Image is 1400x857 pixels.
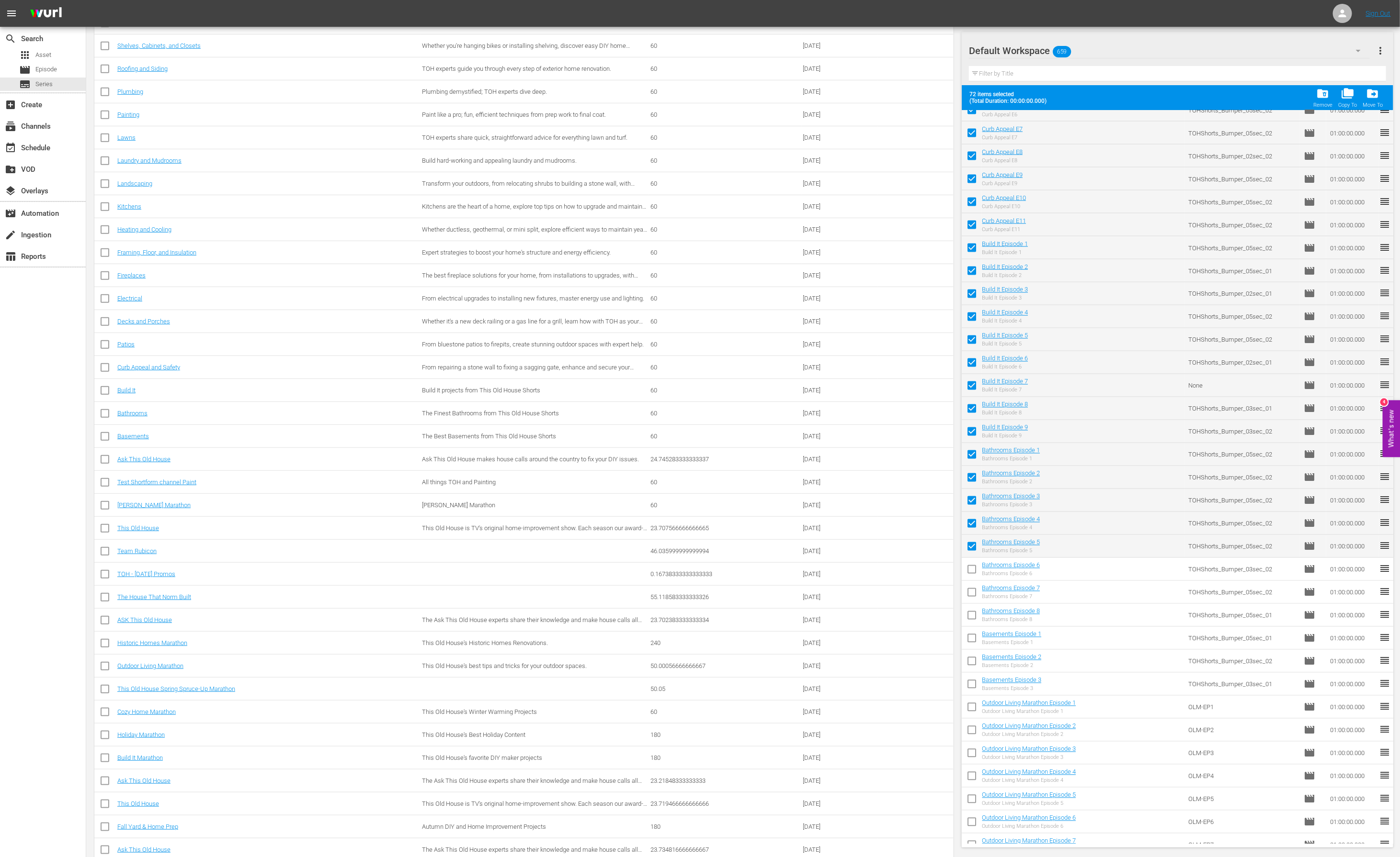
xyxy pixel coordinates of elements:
[117,387,136,394] a: Build It
[422,524,647,539] span: This Old House is TV's original home-improvement show. Each season our award-winning pros renovat...
[650,134,800,141] div: 60
[422,272,638,286] span: The best fireplace solutions for your home, from installations to upgrades, with TOH Shorts.
[117,111,139,118] a: Painting
[117,134,136,141] a: Lawns
[982,378,1028,385] a: Build It Episode 7
[1184,535,1300,558] td: TOHShorts_Bumper_05sec_02
[803,42,876,49] div: [DATE]
[1379,471,1390,483] span: reorder
[1326,190,1379,213] td: 01:00:00.000
[1379,540,1390,552] span: reorder
[117,42,201,49] a: Shelves, Cabinets, and Closets
[1184,604,1300,627] td: TOHShorts_Bumper_05sec_01
[1184,236,1300,259] td: TOHShorts_Bumper_05sec_02
[117,570,175,578] a: TOH - [DATE] Promos
[117,662,183,669] a: Outdoor Living Marathon
[982,111,1023,118] div: Curb Appeal E6
[1326,213,1379,236] td: 01:00:00.000
[1304,564,1315,575] span: Episode
[5,142,16,154] span: Schedule
[117,685,235,692] a: This Old House Spring Spruce-Up Marathon
[1184,122,1300,145] td: TOHShorts_Bumper_05sec_02
[1326,122,1379,145] td: 01:00:00.000
[1379,150,1390,161] span: reorder
[982,171,1023,178] a: Curb Appeal E9
[1363,102,1383,108] div: Move To
[650,616,800,623] div: 23.702383333333334
[650,479,800,486] div: 60
[117,777,171,784] a: Ask This Old House
[982,700,1076,707] a: Outdoor Living Marathon Episode 1
[650,226,800,233] div: 60
[650,65,800,72] div: 60
[1366,87,1379,100] span: drive_file_move
[803,479,876,486] div: [DATE]
[803,157,876,164] div: [DATE]
[982,148,1023,156] a: Curb Appeal E8
[982,594,1040,600] div: Bathrooms Episode 7
[117,433,149,440] a: Basements
[803,456,876,463] div: [DATE]
[1341,87,1354,100] span: folder_copy
[982,571,1040,577] div: Bathrooms Episode 6
[117,203,141,210] a: Kitchens
[1379,127,1390,138] span: reorder
[1326,443,1379,466] td: 01:00:00.000
[1184,190,1300,213] td: TOHShorts_Bumper_05sec_02
[982,539,1040,546] a: Bathrooms Episode 5
[982,677,1041,684] a: Basements Episode 3
[1184,581,1300,604] td: TOHShorts_Bumper_05sec_02
[117,226,171,233] a: Heating and Cooling
[422,134,627,141] span: TOH experts share quick, straightforward advice for everything lawn and turf.
[117,157,182,164] a: Laundry and Mudrooms
[422,65,611,72] span: TOH experts guide you through every step of exterior home renovation.
[422,295,644,302] span: From electrical upgrades to installing new fixtures, master energy use and lighting.
[422,88,547,95] span: Plumbing demystified; TOH experts dive deep.
[5,208,16,219] span: Automation
[1326,512,1379,535] td: 01:00:00.000
[1379,219,1390,230] span: reorder
[422,410,559,417] span: The Finest Bathrooms from This Old House Shorts
[1379,242,1390,253] span: reorder
[982,217,1026,224] a: Curb Appeal E11
[982,341,1028,347] div: Build It Episode 5
[117,364,180,371] a: Curb Appeal and Safety
[969,37,1369,64] div: Default Workspace
[1184,466,1300,489] td: TOHShorts_Bumper_05sec_02
[117,639,187,646] a: Historic Homes Marathon
[982,286,1028,293] a: Build It Episode 3
[1379,517,1390,529] span: reorder
[650,433,800,440] div: 60
[1304,196,1315,208] span: Episode
[117,731,165,738] a: Holiday Marathon
[5,99,16,111] span: Create
[982,562,1040,569] a: Bathrooms Episode 6
[803,341,876,348] div: [DATE]
[117,846,171,853] a: Ask This Old House
[1184,351,1300,374] td: TOHShorts_Bumper_02sec_01
[1304,518,1315,529] span: Episode
[982,364,1028,370] div: Build It Episode 6
[1184,512,1300,535] td: TOHShorts_Bumper_05sec_02
[1379,586,1390,598] span: reorder
[982,332,1028,339] a: Build It Episode 5
[422,226,647,240] span: Whether ductless, geothermal, or mini split, explore efficient ways to maintain year-round comfort.
[1184,259,1300,282] td: TOHShorts_Bumper_05sec_01
[117,524,159,532] a: This Old House
[982,125,1023,133] a: Curb Appeal E7
[1304,587,1315,598] span: Episode
[1184,489,1300,512] td: TOHShorts_Bumper_05sec_02
[650,570,800,578] div: 0.16738333333333333
[982,654,1041,661] a: Basements Episode 2
[982,240,1028,247] a: Build It Episode 1
[35,79,53,89] span: Series
[1379,356,1390,368] span: reorder
[1184,420,1300,443] td: TOHShorts_Bumper_03sec_02
[650,547,800,555] div: 46.035999999999994
[803,134,876,141] div: [DATE]
[1184,282,1300,305] td: TOHShorts_Bumper_02sec_01
[1360,84,1386,111] span: Move Item To Workspace
[1338,102,1357,108] div: Copy To
[982,355,1028,362] a: Build It Episode 6
[5,251,16,262] span: Reports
